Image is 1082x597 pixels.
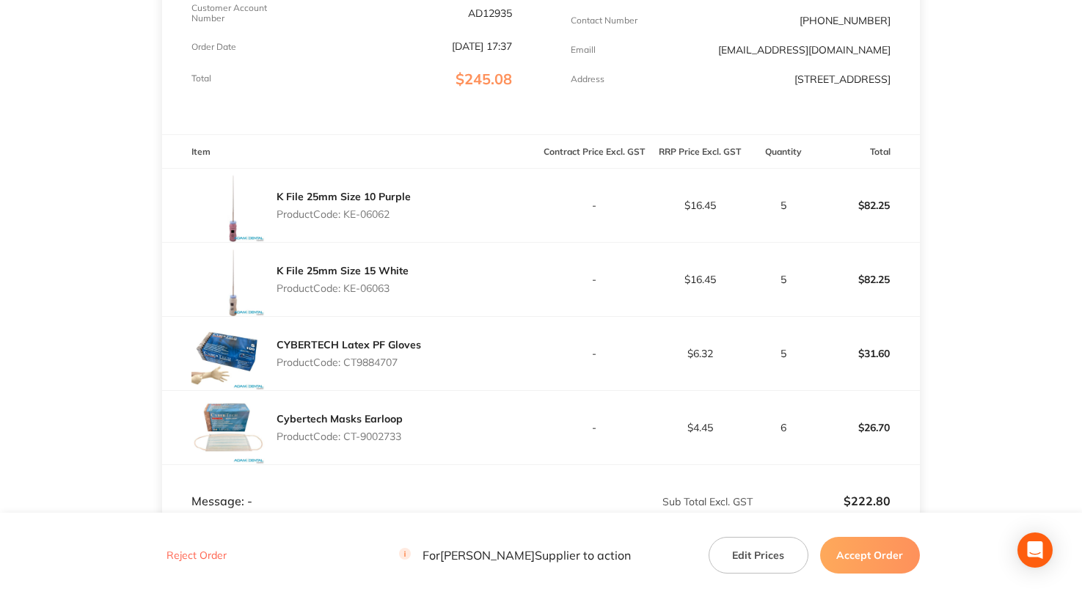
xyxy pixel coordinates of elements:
[794,73,891,85] p: [STREET_ADDRESS]
[754,494,891,508] p: $222.80
[753,134,814,169] th: Quantity
[814,336,919,371] p: $31.60
[191,243,265,316] img: MmFqOWhkeA
[277,264,409,277] a: K File 25mm Size 15 White
[191,317,265,390] img: N2llMTdmNQ
[277,338,421,351] a: CYBERTECH Latex PF Gloves
[277,412,403,425] a: Cybertech Masks Earloop
[162,134,541,169] th: Item
[452,40,512,52] p: [DATE] 17:37
[754,274,814,285] p: 5
[399,548,631,562] p: For [PERSON_NAME] Supplier to action
[648,199,753,211] p: $16.45
[754,199,814,211] p: 5
[277,208,411,220] p: Product Code: KE-06062
[647,134,753,169] th: RRP Price Excl. GST
[1017,532,1053,568] div: Open Intercom Messenger
[277,431,403,442] p: Product Code: CT-9002733
[191,42,236,52] p: Order Date
[542,274,647,285] p: -
[191,391,265,464] img: anpsYTA0Ng
[191,169,265,242] img: ZGtoa3JjdQ
[648,422,753,433] p: $4.45
[648,274,753,285] p: $16.45
[571,15,637,26] p: Contact Number
[191,3,298,23] p: Customer Account Number
[277,356,421,368] p: Product Code: CT9884707
[571,45,596,55] p: Emaill
[820,536,920,573] button: Accept Order
[456,70,512,88] span: $245.08
[648,348,753,359] p: $6.32
[468,7,512,19] p: AD12935
[814,188,919,223] p: $82.25
[814,134,920,169] th: Total
[541,134,648,169] th: Contract Price Excl. GST
[754,348,814,359] p: 5
[814,262,919,297] p: $82.25
[542,348,647,359] p: -
[800,15,891,26] p: [PHONE_NUMBER]
[814,410,919,445] p: $26.70
[709,536,808,573] button: Edit Prices
[718,43,891,56] a: [EMAIL_ADDRESS][DOMAIN_NAME]
[571,74,604,84] p: Address
[542,199,647,211] p: -
[191,73,211,84] p: Total
[542,496,753,508] p: Sub Total Excl. GST
[542,422,647,433] p: -
[754,422,814,433] p: 6
[277,282,409,294] p: Product Code: KE-06063
[162,465,541,509] td: Message: -
[277,190,411,203] a: K File 25mm Size 10 Purple
[162,549,231,562] button: Reject Order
